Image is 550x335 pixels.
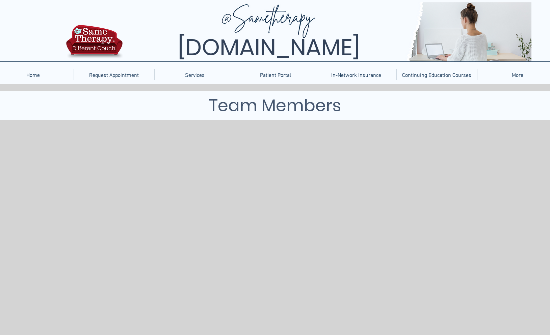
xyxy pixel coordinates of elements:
p: In-Network Insurance [328,69,385,80]
p: More [508,69,527,80]
a: Patient Portal [235,69,316,80]
a: Request Appointment [74,69,154,80]
p: Request Appointment [86,69,142,80]
p: Patient Portal [257,69,294,80]
a: Continuing Education Courses [396,69,477,80]
span: Team Members [209,93,341,117]
p: Services [182,69,208,80]
div: Services [154,69,235,80]
img: Same Therapy, Different Couch. TelebehavioralHealth.US [124,2,531,61]
p: Continuing Education Courses [399,69,475,80]
p: Home [23,69,43,80]
span: [DOMAIN_NAME] [178,31,360,63]
img: TBH.US [64,24,125,64]
a: In-Network Insurance [316,69,396,80]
